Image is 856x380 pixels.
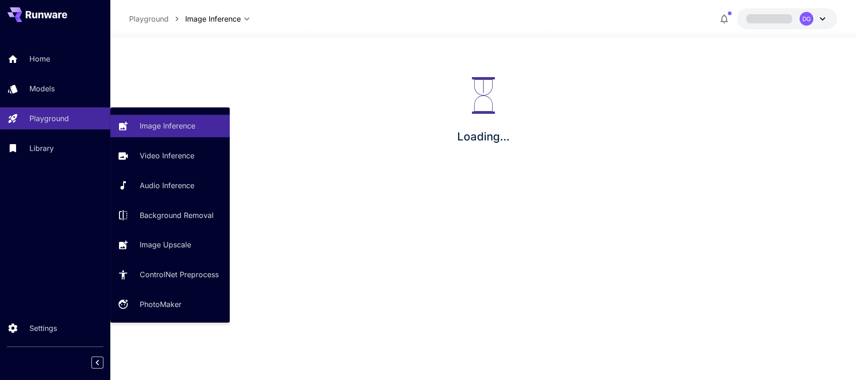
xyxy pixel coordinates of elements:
[91,357,103,369] button: Collapse sidebar
[140,150,194,161] p: Video Inference
[140,210,214,221] p: Background Removal
[140,299,181,310] p: PhotoMaker
[110,115,230,137] a: Image Inference
[140,269,219,280] p: ControlNet Preprocess
[140,120,195,131] p: Image Inference
[110,293,230,316] a: PhotoMaker
[29,143,54,154] p: Library
[98,354,110,371] div: Collapse sidebar
[799,12,813,26] div: DG
[110,174,230,197] a: Audio Inference
[29,53,50,64] p: Home
[110,145,230,167] a: Video Inference
[110,234,230,256] a: Image Upscale
[110,204,230,226] a: Background Removal
[185,13,241,24] span: Image Inference
[29,323,57,334] p: Settings
[29,83,55,94] p: Models
[129,13,185,24] nav: breadcrumb
[140,180,194,191] p: Audio Inference
[140,239,191,250] p: Image Upscale
[110,263,230,286] a: ControlNet Preprocess
[29,113,69,124] p: Playground
[457,129,510,145] p: Loading...
[129,13,169,24] p: Playground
